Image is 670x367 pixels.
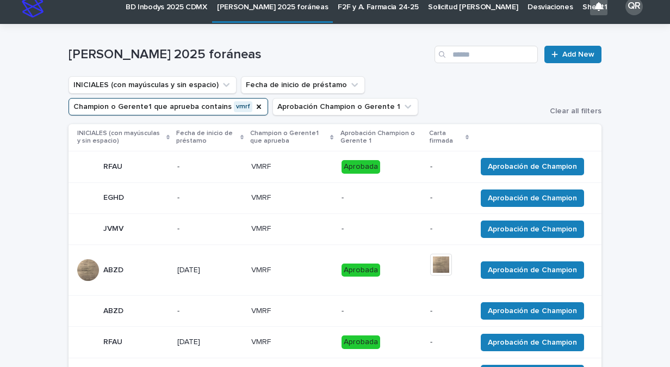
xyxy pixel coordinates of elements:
button: Aprobación Champion o Gerente 1 [272,98,418,115]
p: INICIALES (con mayúsculas y sin espacio) [77,127,164,148]
button: Aprobación de Champion [481,221,584,238]
p: Aprobación Champion o Gerente 1 [340,127,423,148]
div: Aprobada [342,264,380,277]
span: Aprobación de Champion [488,224,577,235]
p: - [342,307,421,316]
p: VMRF [251,304,273,316]
p: - [177,193,243,203]
p: JVMV [103,222,126,234]
p: - [177,224,243,234]
p: Carta firmada [429,127,463,148]
p: - [430,162,468,172]
p: ABZD [103,264,126,275]
p: EGHD [103,191,126,203]
button: Aprobación de Champion [481,334,584,351]
span: Aprobación de Champion [488,161,577,172]
p: - [342,224,421,234]
p: - [430,307,468,316]
button: Fecha de inicio de préstamo [241,76,365,94]
p: - [430,338,468,347]
button: Aprobación de Champion [481,261,584,279]
button: Aprobación de Champion [481,302,584,320]
p: VMRF [251,335,273,347]
tr: ABZDABZD -VMRFVMRF --Aprobación de Champion [69,296,601,327]
button: Clear all filters [541,107,601,115]
p: - [177,162,243,172]
button: Aprobación de Champion [481,189,584,207]
tr: RFAURFAU -VMRFVMRF Aprobada-Aprobación de Champion [69,151,601,182]
span: Clear all filters [550,107,601,115]
p: Champion o Gerente1 que aprueba [250,127,327,148]
button: Aprobación de Champion [481,158,584,175]
a: Add New [544,46,601,63]
p: [DATE] [177,266,243,275]
input: Search [435,46,538,63]
h1: [PERSON_NAME] 2025 foráneas [69,47,430,63]
p: VMRF [251,222,273,234]
p: RFAU [103,335,125,347]
tr: ABZDABZD [DATE]VMRFVMRF AprobadaAprobación de Champion [69,244,601,296]
tr: RFAURFAU [DATE]VMRFVMRF Aprobada-Aprobación de Champion [69,327,601,358]
p: VMRF [251,191,273,203]
p: - [430,224,468,234]
p: ABZD [103,304,126,316]
span: Aprobación de Champion [488,337,577,348]
tr: EGHDEGHD -VMRFVMRF --Aprobación de Champion [69,182,601,213]
p: Fecha de inicio de préstamo [176,127,238,148]
p: - [177,307,243,316]
p: - [342,193,421,203]
span: Aprobación de Champion [488,265,577,276]
span: Add New [562,51,594,58]
p: VMRF [251,264,273,275]
p: VMRF [251,160,273,172]
span: Aprobación de Champion [488,305,577,316]
div: Aprobada [342,160,380,174]
p: RFAU [103,160,125,172]
p: [DATE] [177,338,243,347]
p: - [430,193,468,203]
button: Champion o Gerente1 que aprueba [69,98,268,115]
tr: JVMVJVMV -VMRFVMRF --Aprobación de Champion [69,213,601,244]
div: Aprobada [342,335,380,349]
span: Aprobación de Champion [488,193,577,204]
button: INICIALES (con mayúsculas y sin espacio) [69,76,237,94]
